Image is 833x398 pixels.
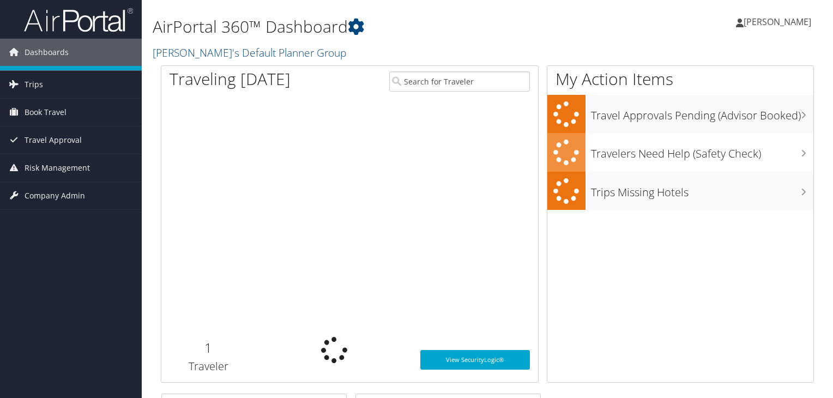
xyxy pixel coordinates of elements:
h3: Trips Missing Hotels [591,179,813,200]
img: airportal-logo.png [24,7,133,33]
h2: 1 [170,339,248,357]
span: Travel Approval [25,126,82,154]
h1: Traveling [DATE] [170,68,291,91]
span: Trips [25,71,43,98]
span: Company Admin [25,182,85,209]
a: [PERSON_NAME] [736,5,822,38]
a: Travelers Need Help (Safety Check) [547,133,813,172]
a: Trips Missing Hotels [547,172,813,210]
span: Book Travel [25,99,67,126]
h3: Travelers Need Help (Safety Check) [591,141,813,161]
h3: Travel Approvals Pending (Advisor Booked) [591,102,813,123]
span: [PERSON_NAME] [744,16,811,28]
span: Risk Management [25,154,90,182]
a: [PERSON_NAME]'s Default Planner Group [153,45,349,60]
input: Search for Traveler [389,71,530,92]
a: Travel Approvals Pending (Advisor Booked) [547,95,813,134]
span: Dashboards [25,39,69,66]
h3: Traveler [170,359,248,374]
a: View SecurityLogic® [420,350,529,370]
h1: My Action Items [547,68,813,91]
h1: AirPortal 360™ Dashboard [153,15,599,38]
